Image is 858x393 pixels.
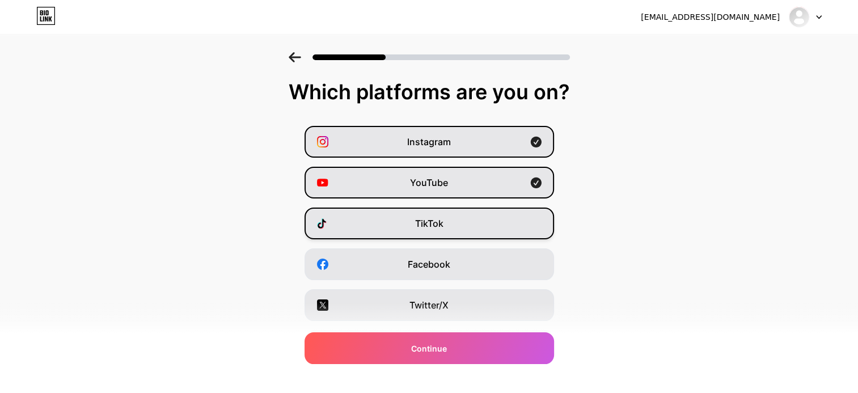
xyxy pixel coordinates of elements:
span: Facebook [408,257,450,271]
span: TikTok [415,217,443,230]
img: Thalia [788,6,810,28]
span: Instagram [407,135,451,149]
span: YouTube [410,176,448,189]
span: Continue [411,343,447,354]
div: [EMAIL_ADDRESS][DOMAIN_NAME] [641,11,780,23]
span: Twitter/X [409,298,449,312]
div: Which platforms are you on? [11,81,847,103]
